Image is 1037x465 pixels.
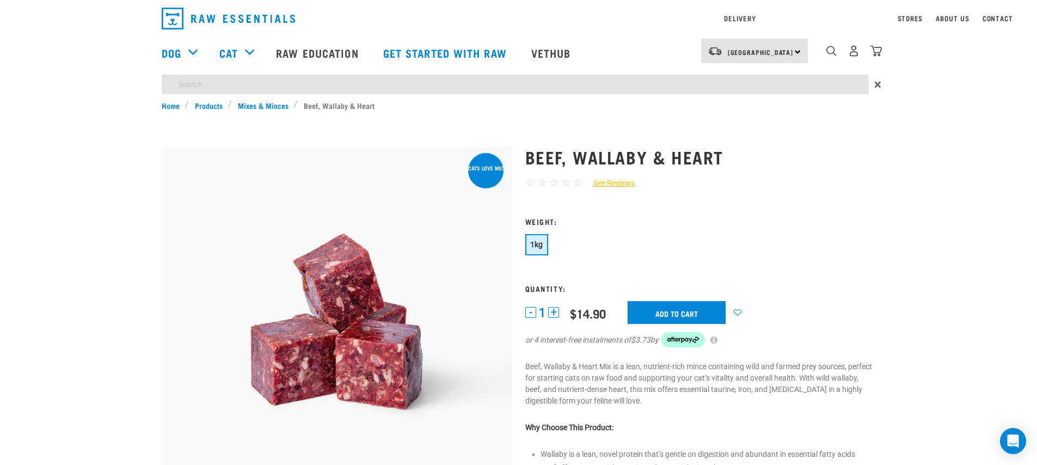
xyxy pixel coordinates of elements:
[162,45,181,61] a: Dog
[541,449,876,460] p: Wallaby is a lean, novel protein that’s gentle on digestion and abundant in essential fatty acids
[162,8,295,29] img: Raw Essentials Logo
[728,50,794,54] span: [GEOGRAPHIC_DATA]
[708,46,722,56] img: van-moving.png
[525,176,535,189] span: ☆
[153,3,885,34] nav: dropdown navigation
[936,16,969,20] a: About Us
[219,45,238,61] a: Cat
[582,178,635,189] a: See Reviews
[525,147,876,167] h1: Beef, Wallaby & Heart
[724,16,756,20] a: Delivery
[983,16,1013,20] a: Contact
[870,45,882,57] img: home-icon@2x.png
[848,45,860,57] img: user.png
[874,75,881,94] span: ×
[573,176,582,189] span: ☆
[525,307,536,318] button: -
[525,284,876,292] h3: Quantity:
[661,332,705,347] img: Afterpay
[525,361,876,407] p: Beef, Wallaby & Heart Mix is a lean, nutrient-rich mince containing wild and farmed prey sources,...
[530,240,543,249] span: 1kg
[525,423,613,432] strong: Why Choose This Product:
[162,100,186,111] a: Home
[628,301,726,324] input: Add to cart
[372,31,520,75] a: Get started with Raw
[162,100,876,111] nav: breadcrumbs
[162,75,869,94] input: Search...
[525,234,548,255] button: 1kg
[232,100,294,111] a: Mixes & Minces
[1000,428,1026,454] div: Open Intercom Messenger
[898,16,923,20] a: Stores
[548,307,559,318] button: +
[525,332,876,347] div: or 4 interest-free instalments of by
[189,100,228,111] a: Products
[265,31,372,75] a: Raw Education
[537,176,547,189] span: ☆
[570,307,606,320] div: $14.90
[826,46,837,56] img: home-icon-1@2x.png
[539,307,545,319] span: 1
[525,217,876,225] h3: Weight:
[549,176,559,189] span: ☆
[631,334,651,346] span: $3.73
[520,31,585,75] a: Vethub
[561,176,570,189] span: ☆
